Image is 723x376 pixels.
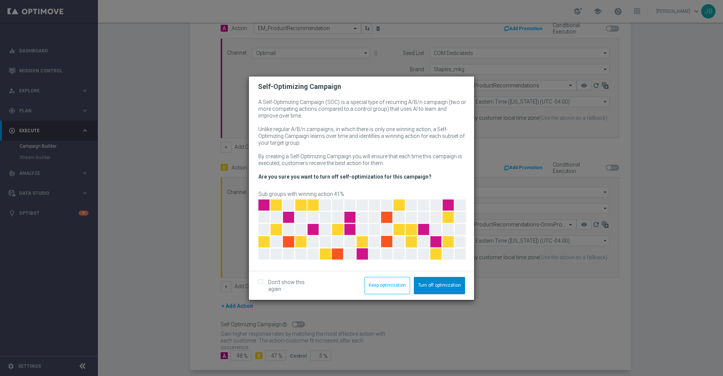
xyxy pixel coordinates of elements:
[265,279,317,292] label: Don’t show this again
[414,277,465,294] button: Turn off optimization
[258,199,466,260] img: socChartAnimation.png
[258,82,341,91] h2: Self-Optimizing Campaign
[365,277,410,294] button: Keep optimization
[258,174,432,180] b: Are you sure you want to turn off self-optimization for this campaign?
[258,191,467,197] p: Sub groups with winning action 41%
[258,99,467,187] p: A Self-Optimizing Campaign (SOC) is a special type of recurring A/B/n campaign (two or more compe...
